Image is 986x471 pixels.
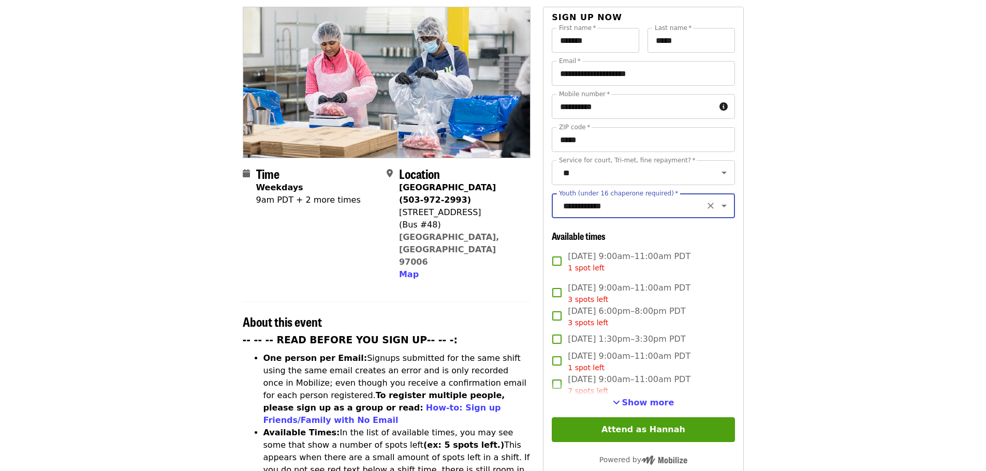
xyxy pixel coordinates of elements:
[568,295,608,303] span: 3 spots left
[559,157,696,163] label: Service for court, Tri-met, fine repayment?
[399,232,499,267] a: [GEOGRAPHIC_DATA], [GEOGRAPHIC_DATA] 97006
[568,387,608,395] span: 7 spots left
[568,350,690,373] span: [DATE] 9:00am–11:00am PDT
[243,169,250,178] i: calendar icon
[263,390,505,413] strong: To register multiple people, please sign up as a group or read:
[552,12,622,22] span: Sign up now
[552,417,734,442] button: Attend as Hannah
[552,28,639,53] input: First name
[399,164,440,183] span: Location
[559,91,610,97] label: Mobile number
[399,269,419,279] span: Map
[399,219,522,231] div: (Bus #48)
[568,373,690,397] span: [DATE] 9:00am–11:00am PDT
[568,333,685,345] span: [DATE] 1:30pm–3:30pm PDT
[263,353,367,363] strong: One person per Email:
[552,127,734,152] input: ZIP code
[243,7,531,157] img: Oct/Nov/Dec - Beaverton: Repack/Sort (age 10+) organized by Oregon Food Bank
[568,363,605,372] span: 1 spot left
[568,250,690,274] span: [DATE] 9:00am–11:00am PDT
[263,352,531,427] li: Signups submitted for the same shift using the same email creates an error and is only recorded o...
[552,229,606,242] span: Available times
[568,264,605,272] span: 1 spot left
[641,455,687,465] img: Powered by Mobilize
[559,25,596,31] label: First name
[263,428,340,437] strong: Available Times:
[256,164,279,183] span: Time
[387,169,393,178] i: map-marker-alt icon
[647,28,735,53] input: Last name
[719,102,728,112] i: circle-info icon
[559,58,581,64] label: Email
[399,206,522,219] div: [STREET_ADDRESS]
[568,282,690,305] span: [DATE] 9:00am–11:00am PDT
[256,183,303,192] strong: Weekdays
[568,318,608,327] span: 3 spots left
[399,268,419,281] button: Map
[622,398,674,407] span: Show more
[559,124,590,130] label: ZIP code
[552,94,715,119] input: Mobile number
[559,190,678,196] label: Youth (under 16 chaperone required)
[717,165,731,180] button: Open
[243,312,322,330] span: About this event
[703,199,718,213] button: Clear
[568,305,685,328] span: [DATE] 6:00pm–8:00pm PDT
[263,403,501,425] a: How-to: Sign up Friends/Family with No Email
[599,455,687,464] span: Powered by
[655,25,691,31] label: Last name
[613,397,674,409] button: See more timeslots
[552,61,734,86] input: Email
[399,183,496,205] strong: [GEOGRAPHIC_DATA] (503-972-2993)
[717,199,731,213] button: Open
[243,335,458,345] strong: -- -- -- READ BEFORE YOU SIGN UP-- -- -:
[256,194,361,206] div: 9am PDT + 2 more times
[423,440,504,450] strong: (ex: 5 spots left.)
